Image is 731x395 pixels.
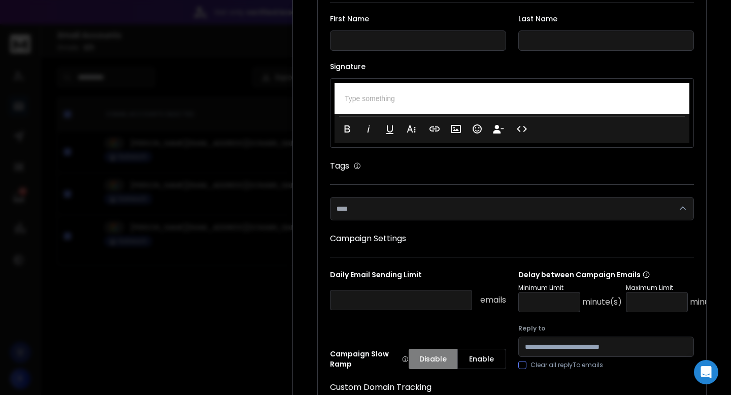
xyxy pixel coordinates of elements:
button: Insert Image (⌘P) [446,119,466,139]
label: Signature [330,63,694,70]
button: Underline (⌘U) [380,119,400,139]
div: Open Intercom Messenger [694,360,718,384]
label: First Name [330,15,506,22]
button: Disable [409,349,457,369]
button: Bold (⌘B) [338,119,357,139]
h1: Campaign Settings [330,233,694,245]
p: Maximum Limit [626,284,729,292]
button: Insert Unsubscribe Link [489,119,508,139]
p: minute(s) [582,296,622,308]
h1: Custom Domain Tracking [330,381,694,393]
button: Enable [457,349,506,369]
button: Code View [512,119,531,139]
button: Emoticons [468,119,487,139]
p: Delay between Campaign Emails [518,270,729,280]
button: Italic (⌘I) [359,119,378,139]
p: minute(s) [690,296,729,308]
p: Campaign Slow Ramp [330,349,409,369]
p: emails [480,294,506,306]
label: Reply to [518,324,694,333]
p: Minimum Limit [518,284,622,292]
p: Daily Email Sending Limit [330,270,506,284]
label: Last Name [518,15,694,22]
button: More Text [402,119,421,139]
label: Clear all replyTo emails [530,361,603,369]
h1: Tags [330,160,349,172]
